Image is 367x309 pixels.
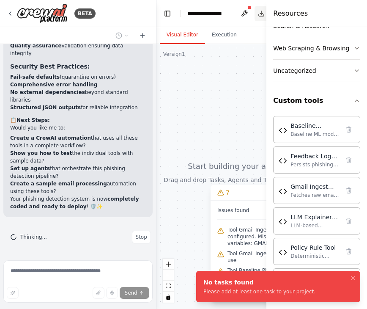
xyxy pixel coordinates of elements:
[226,188,230,197] span: 7
[136,234,147,240] span: Stop
[10,124,146,132] p: Would you like me to:
[10,166,50,171] strong: Set up agents
[290,213,340,221] div: LLM Explainer Tool
[10,63,90,70] strong: Security Best Practices:
[343,246,355,257] button: Delete tool
[112,30,132,41] button: Switch to previous chat
[132,231,151,243] button: Stop
[205,26,244,44] button: Execution
[203,288,315,295] div: Please add at least one task to your project.
[279,126,287,135] img: Baseline Phishing Model Tool
[290,152,340,160] div: Feedback Log Tool
[160,26,205,44] button: Visual Editor
[217,207,249,214] span: Issues found
[10,104,146,111] li: for reliable integration
[273,60,360,82] button: Uncategorized
[10,195,146,210] p: Your phishing detection system is now ! 🛡️✨
[273,8,308,19] h4: Resources
[290,131,340,138] div: Baseline ML model that analyzes emails for phishing indicators and returns classification with co...
[343,185,355,196] button: Delete tool
[120,287,149,299] button: Send
[16,117,50,123] strong: Next Steps:
[227,226,312,247] span: Tool Gmail Ingest Tool is not configured. Missing environment variables: GMAIL_API_KEY
[10,82,97,88] strong: Comprehensive error handling
[10,181,107,187] strong: Create a sample email processing
[290,182,340,191] div: Gmail Ingest Tool
[227,250,312,264] span: Tool Gmail Ingest Tool is not in use
[163,281,174,292] button: fit view
[10,196,139,210] strong: completely coded and ready to deploy
[273,37,360,59] button: Web Scraping & Browsing
[10,150,72,156] strong: Show you how to test
[273,89,360,113] button: Custom tools
[290,253,340,259] div: Deterministic policy mapping of phishing detection results to organizational security actions and...
[290,121,340,130] div: Baseline Phishing Model Tool
[10,105,81,110] strong: Structured JSON outputs
[10,73,146,81] li: (quarantine on errors)
[279,187,287,196] img: Gmail Ingest Tool
[10,165,146,180] li: that orchestrate this phishing detection pipeline?
[10,42,146,57] li: validation ensuring data integrity
[255,6,301,21] button: Download
[10,43,62,49] strong: Quality assurance
[279,157,287,165] img: Feedback Log Tool
[136,30,149,41] button: Start a new chat
[273,44,349,52] div: Web Scraping & Browsing
[10,135,91,141] strong: Create a CrewAI automation
[106,287,118,299] button: Click to speak your automation idea
[343,124,355,135] button: Delete tool
[211,185,319,201] button: 7
[17,3,68,23] img: Logo
[163,259,174,270] button: zoom in
[187,9,231,18] nav: breadcrumb
[162,8,173,19] button: Hide left sidebar
[10,116,146,124] h2: 📋
[163,270,174,281] button: zoom out
[93,287,104,299] button: Upload files
[290,243,340,252] div: Policy Rule Tool
[163,51,185,58] div: Version 1
[163,292,174,303] button: toggle interactivity
[279,218,287,226] img: LLM Explainer Tool
[74,8,96,19] div: BETA
[273,66,316,75] div: Uncategorized
[279,248,287,257] img: Policy Rule Tool
[343,154,355,166] button: Delete tool
[20,234,47,240] span: Thinking...
[203,278,315,287] div: No tasks found
[290,192,340,199] div: Fetches raw emails (headers, body, URLs, attachments) via Gmail API using search queries like 'in...
[10,74,60,80] strong: Fail-safe defaults
[343,215,355,227] button: Delete tool
[10,134,146,149] li: that uses all these tools in a complete workflow?
[125,290,137,296] span: Send
[10,89,85,95] strong: No external dependencies
[290,161,340,168] div: Persists phishing detection outcomes and human feedback for continuous improvement and audit trails
[7,287,19,299] button: Improve this prompt
[163,259,174,303] div: React Flow controls
[10,88,146,104] li: beyond standard libraries
[10,180,146,195] li: automation using these tools?
[10,149,146,165] li: the individual tools with sample data?
[290,222,340,229] div: LLM-based rationale generator that provides human-readable explanations for phishing detection re...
